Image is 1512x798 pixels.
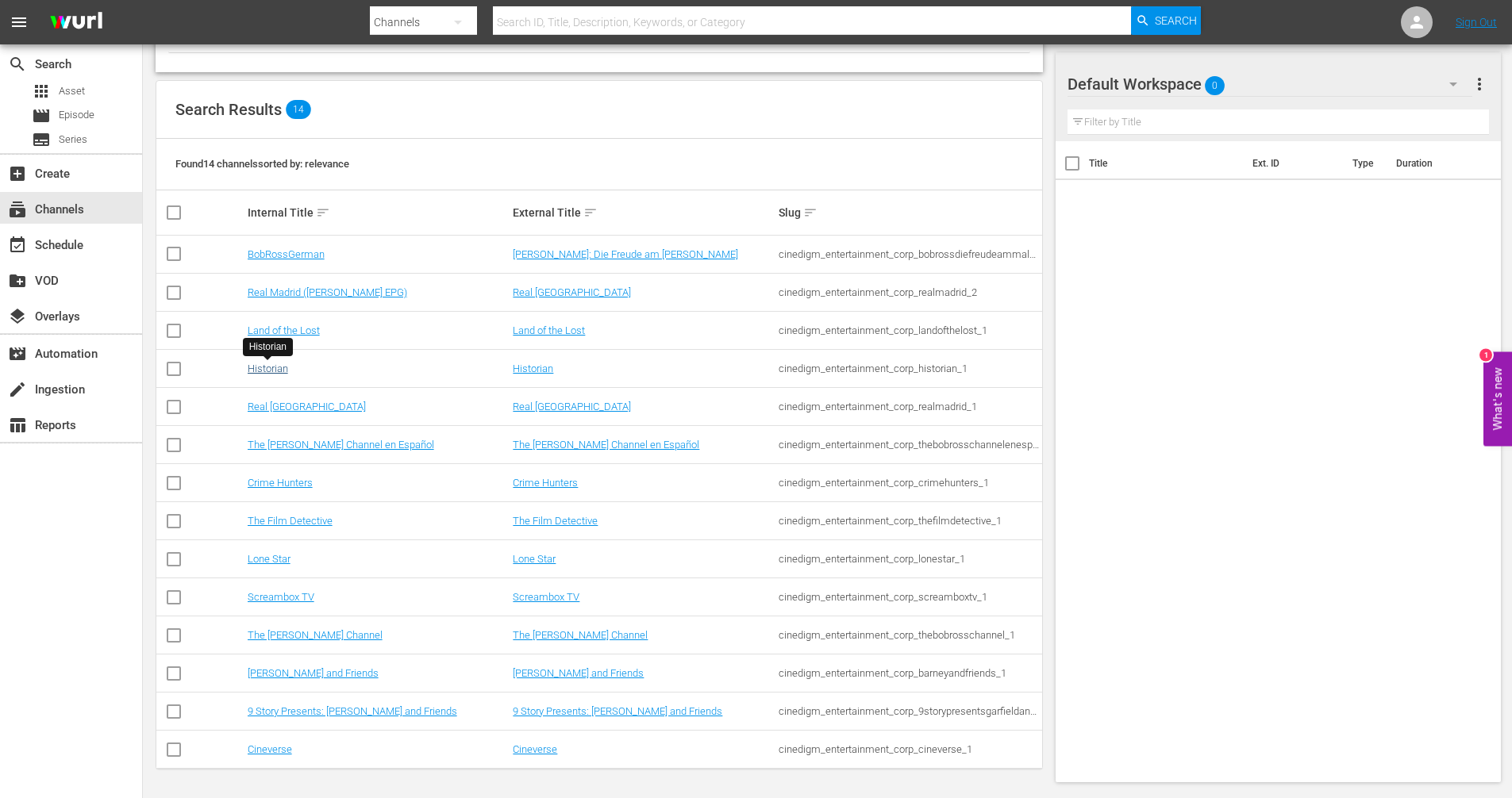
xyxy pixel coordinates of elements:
span: more_vert [1470,75,1489,94]
a: Cineverse [248,743,292,755]
span: Episode [59,107,94,123]
span: Channels [8,200,27,219]
div: cinedigm_entertainment_corp_bobrossdiefreudeammalen_1 [779,248,1040,260]
div: cinedigm_entertainment_corp_landofthelost_1 [779,324,1040,336]
div: cinedigm_entertainment_corp_crimehunters_1 [779,477,1040,489]
a: Land of the Lost [248,324,320,336]
span: Search [8,55,27,74]
span: Episode [32,106,51,125]
button: Open Feedback Widget [1483,352,1512,447]
div: Slug [779,203,1040,222]
div: cinedigm_entertainment_corp_historian_1 [779,363,1040,374]
div: cinedigm_entertainment_corp_realmadrid_2 [779,286,1040,298]
div: 1 [1479,349,1492,362]
span: Reports [8,416,27,435]
span: Series [59,132,87,148]
a: Land of the Lost [513,324,585,336]
a: Crime Hunters [248,477,313,489]
a: Historian [248,363,288,374]
div: Default Workspace [1068,62,1472,106]
span: Search [1155,6,1197,35]
div: cinedigm_entertainment_corp_screamboxtv_1 [779,591,1040,603]
div: cinedigm_entertainment_corp_barneyandfriends_1 [779,667,1040,679]
a: 9 Story Presents: [PERSON_NAME] and Friends [248,705,457,717]
a: Lone Star [513,553,556,565]
span: Automation [8,344,27,363]
th: Type [1343,141,1387,186]
a: Sign Out [1456,16,1497,29]
span: sort [316,205,330,220]
div: cinedigm_entertainment_corp_thefilmdetective_1 [779,515,1040,527]
a: Screambox TV [248,591,314,603]
a: The [PERSON_NAME] Channel [248,629,383,641]
div: cinedigm_entertainment_corp_lonestar_1 [779,553,1040,565]
span: Asset [32,82,51,101]
span: Found 14 channels sorted by: relevance [175,158,349,170]
a: [PERSON_NAME]: Die Freude am [PERSON_NAME] [513,248,738,260]
a: The [PERSON_NAME] Channel en Español [248,439,434,451]
a: Real [GEOGRAPHIC_DATA] [513,401,631,412]
div: Internal Title [248,203,509,222]
span: Overlays [8,307,27,326]
a: Screambox TV [513,591,579,603]
a: Cineverse [513,743,557,755]
img: ans4CAIJ8jUAAAAAAAAAAAAAAAAAAAAAAAAgQb4GAAAAAAAAAAAAAAAAAAAAAAAAJMjXAAAAAAAAAAAAAAAAAAAAAAAAgAT5G... [38,4,114,41]
a: Real [GEOGRAPHIC_DATA] [513,286,631,298]
a: The [PERSON_NAME] Channel [513,629,648,641]
span: Asset [59,83,85,99]
a: The Film Detective [513,515,598,527]
div: Historian [249,340,287,354]
a: [PERSON_NAME] and Friends [248,667,379,679]
a: Historian [513,363,553,374]
th: Duration [1387,141,1482,186]
div: cinedigm_entertainment_corp_thebobrosschannel_1 [779,629,1040,641]
div: cinedigm_entertainment_corp_realmadrid_1 [779,401,1040,412]
span: sort [583,205,598,220]
div: cinedigm_entertainment_corp_9storypresentsgarfieldandfriends_1 [779,705,1040,717]
div: cinedigm_entertainment_corp_cineverse_1 [779,743,1040,755]
span: menu [10,13,29,32]
span: 0 [1205,69,1225,102]
span: Series [32,130,51,149]
a: The [PERSON_NAME] Channel en Español [513,439,699,451]
div: cinedigm_entertainment_corp_thebobrosschannelenespaol_1 [779,439,1040,451]
button: more_vert [1470,65,1489,103]
span: Search Results [175,100,282,119]
span: Schedule [8,236,27,255]
a: Lone Star [248,553,290,565]
div: External Title [513,203,774,222]
a: 9 Story Presents: [PERSON_NAME] and Friends [513,705,722,717]
a: BobRossGerman [248,248,325,260]
span: VOD [8,271,27,290]
a: The Film Detective [248,515,333,527]
span: Create [8,164,27,183]
th: Ext. ID [1243,141,1344,186]
span: 14 [286,100,311,119]
span: Ingestion [8,380,27,399]
a: [PERSON_NAME] and Friends [513,667,644,679]
a: Crime Hunters [513,477,578,489]
a: Real Madrid ([PERSON_NAME] EPG) [248,286,407,298]
a: Real [GEOGRAPHIC_DATA] [248,401,366,412]
span: sort [803,205,818,220]
th: Title [1089,141,1243,186]
button: Search [1131,6,1201,35]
